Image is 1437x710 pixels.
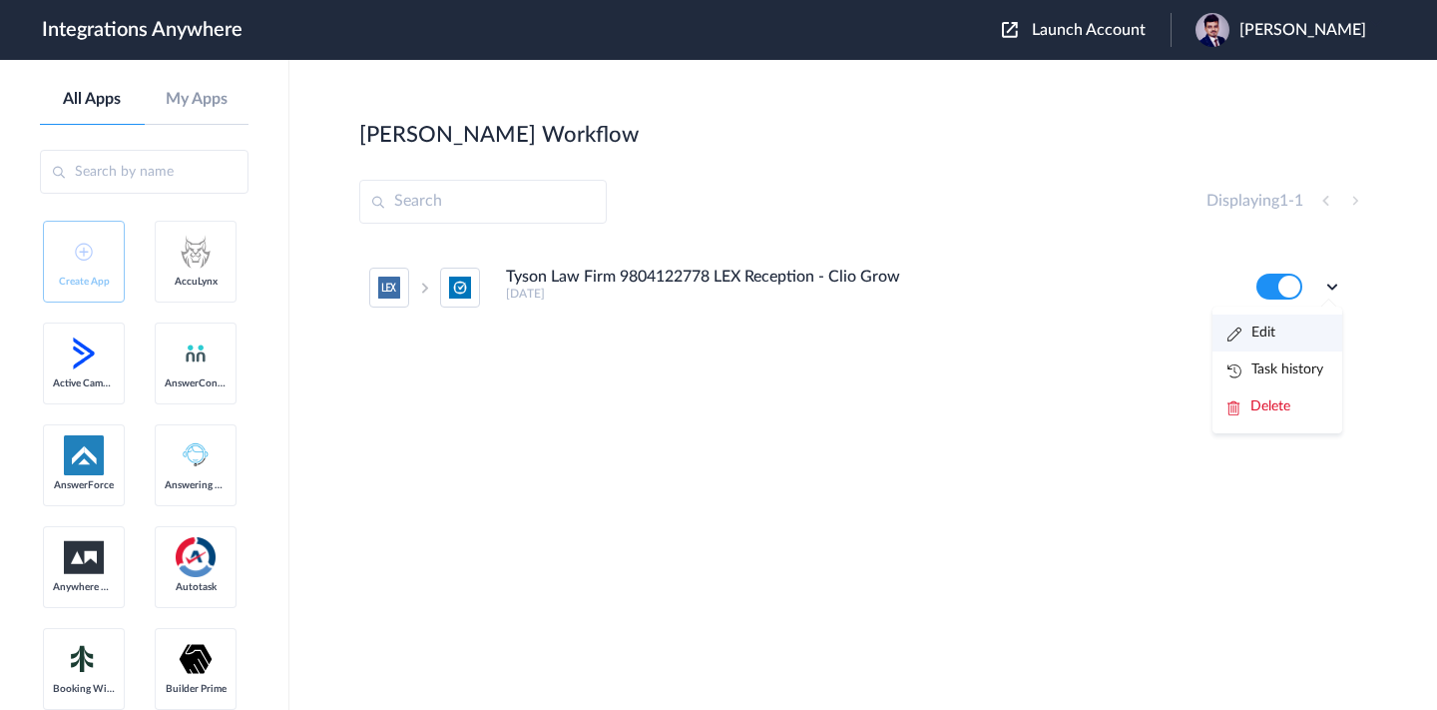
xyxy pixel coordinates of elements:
[184,342,208,365] img: answerconnect-logo.svg
[1239,21,1366,40] span: [PERSON_NAME]
[1196,13,1229,47] img: 6cb3bdef-2cb1-4bb6-a8e6-7bc585f3ab5e.jpeg
[53,276,115,288] span: Create App
[1227,362,1323,376] a: Task history
[1002,22,1018,38] img: launch-acct-icon.svg
[64,641,104,677] img: Setmore_Logo.svg
[64,334,104,373] img: active-campaign-logo.svg
[176,435,216,475] img: Answering_service.png
[1032,22,1146,38] span: Launch Account
[145,90,249,109] a: My Apps
[1250,399,1290,413] span: Delete
[42,18,242,42] h1: Integrations Anywhere
[75,243,93,261] img: add-icon.svg
[1002,21,1171,40] button: Launch Account
[165,581,227,593] span: Autotask
[1279,193,1288,209] span: 1
[506,287,1229,301] h5: [DATE]
[176,639,216,679] img: builder-prime-logo.svg
[53,479,115,491] span: AnswerForce
[176,232,216,272] img: acculynx-logo.svg
[165,276,227,288] span: AccuLynx
[64,541,104,574] img: aww.png
[53,683,115,695] span: Booking Widget
[53,377,115,389] span: Active Campaign
[1227,326,1275,340] a: Edit
[165,683,227,695] span: Builder Prime
[1206,192,1303,211] h4: Displaying -
[64,435,104,475] img: af-app-logo.svg
[165,479,227,491] span: Answering Service
[506,268,900,287] h4: Tyson Law Firm 9804122778 LEX Reception - Clio Grow
[40,150,248,194] input: Search by name
[40,90,145,109] a: All Apps
[176,537,216,577] img: autotask.png
[1294,193,1303,209] span: 1
[165,377,227,389] span: AnswerConnect
[359,180,607,224] input: Search
[359,122,639,148] h2: [PERSON_NAME] Workflow
[53,581,115,593] span: Anywhere Works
